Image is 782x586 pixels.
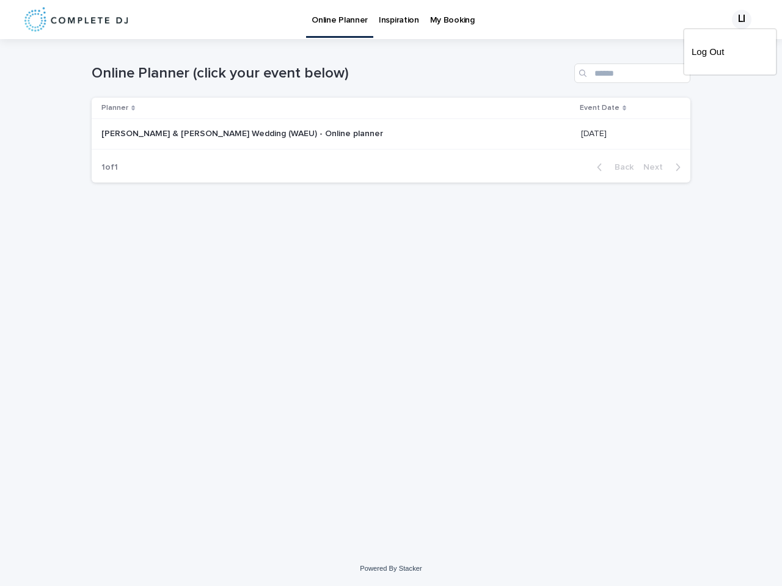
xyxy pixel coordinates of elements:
span: Back [607,163,634,172]
a: Powered By Stacker [360,565,422,572]
tr: [PERSON_NAME] & [PERSON_NAME] Wedding (WAEU) - Online planner[PERSON_NAME] & [PERSON_NAME] Weddin... [92,119,690,150]
p: [PERSON_NAME] & [PERSON_NAME] Wedding (WAEU) - Online planner [101,126,386,139]
span: Next [643,163,670,172]
p: 1 of 1 [92,153,128,183]
input: Search [574,63,690,83]
h1: Online Planner (click your event below) [92,65,569,82]
button: Next [638,162,690,173]
p: [DATE] [581,126,609,139]
p: Event Date [580,101,619,115]
button: Back [587,162,638,173]
p: Planner [101,101,128,115]
a: Log Out [692,42,769,62]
